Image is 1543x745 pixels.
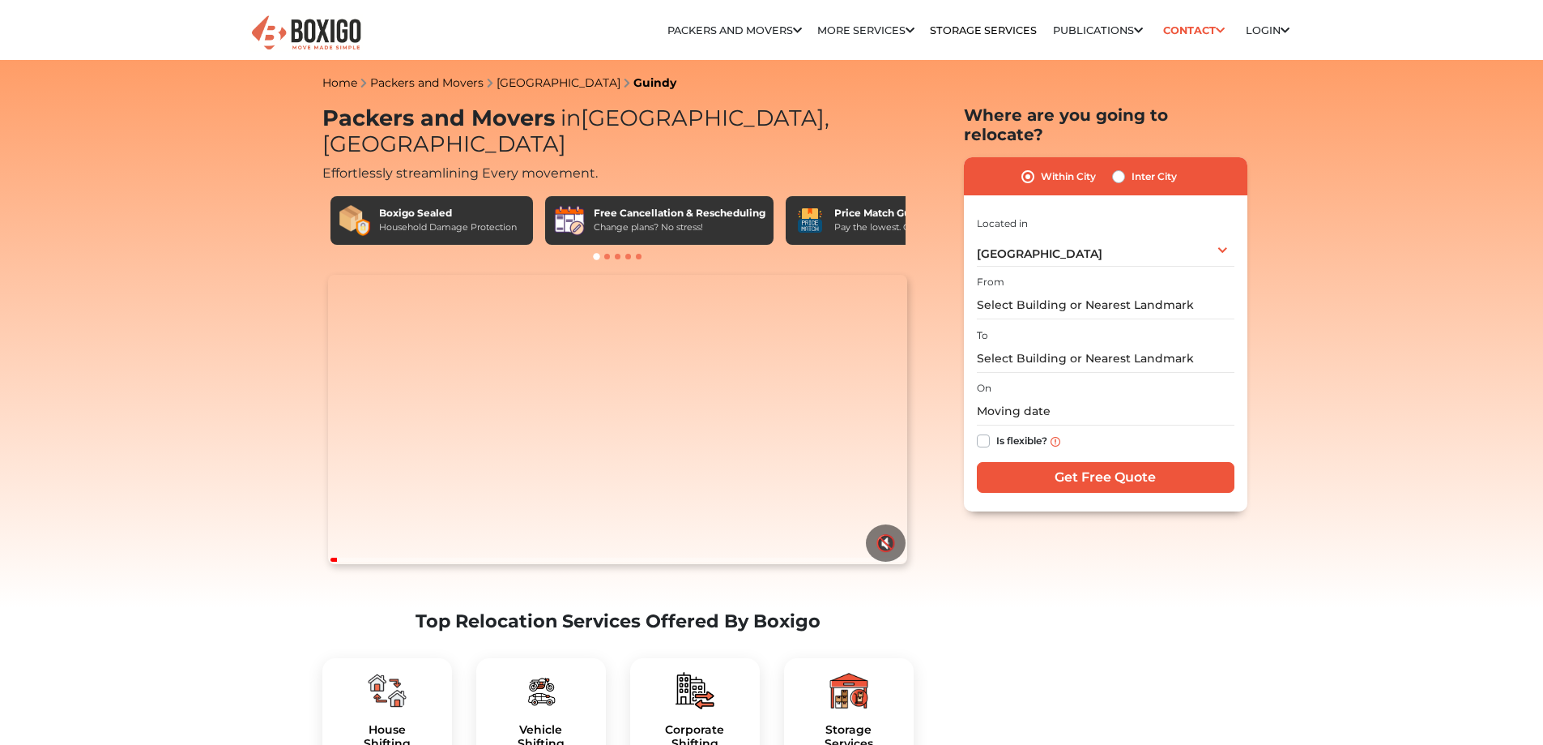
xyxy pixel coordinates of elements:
[594,206,765,221] div: Free Cancellation & Rescheduling
[370,75,484,90] a: Packers and Movers
[1132,167,1177,186] label: Inter City
[1041,167,1096,186] label: Within City
[977,246,1102,261] span: [GEOGRAPHIC_DATA]
[977,381,991,396] label: On
[553,204,586,237] img: Free Cancellation & Rescheduling
[328,275,907,565] video: Your browser does not support the video tag.
[977,345,1234,373] input: Select Building or Nearest Landmark
[964,105,1247,144] h2: Where are you going to relocate?
[866,524,906,562] button: 🔇
[977,397,1234,426] input: Moving date
[834,221,957,234] div: Pay the lowest. Guaranteed!
[977,462,1234,493] input: Get Free Quote
[633,75,676,90] a: Guindy
[379,206,517,221] div: Boxigo Sealed
[676,671,714,710] img: boxigo_packers_and_movers_plan
[522,671,561,710] img: boxigo_packers_and_movers_plan
[930,24,1037,36] a: Storage Services
[322,75,357,90] a: Home
[667,24,802,36] a: Packers and Movers
[1246,24,1289,36] a: Login
[249,14,363,54] img: Boxigo
[1051,437,1060,447] img: info
[1053,24,1143,36] a: Publications
[594,221,765,234] div: Change plans? No stress!
[977,328,988,343] label: To
[561,105,581,131] span: in
[996,431,1047,448] label: Is flexible?
[829,671,868,710] img: boxigo_packers_and_movers_plan
[322,165,598,181] span: Effortlessly streamlining Every movement.
[977,291,1234,319] input: Select Building or Nearest Landmark
[977,275,1004,289] label: From
[322,105,829,158] span: [GEOGRAPHIC_DATA], [GEOGRAPHIC_DATA]
[817,24,914,36] a: More services
[339,204,371,237] img: Boxigo Sealed
[834,206,957,221] div: Price Match Guarantee
[1158,18,1230,43] a: Contact
[368,671,407,710] img: boxigo_packers_and_movers_plan
[322,610,914,632] h2: Top Relocation Services Offered By Boxigo
[322,105,914,158] h1: Packers and Movers
[497,75,620,90] a: [GEOGRAPHIC_DATA]
[379,221,517,234] div: Household Damage Protection
[977,216,1028,231] label: Located in
[794,204,826,237] img: Price Match Guarantee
